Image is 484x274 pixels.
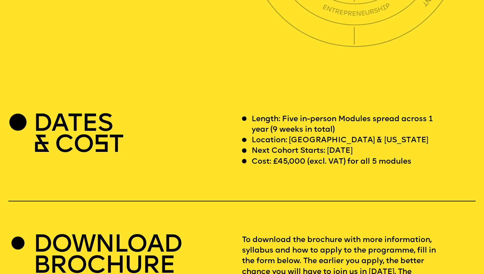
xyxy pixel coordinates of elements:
p: Location: [GEOGRAPHIC_DATA] & [US_STATE] [252,135,429,146]
p: Length: Five in-person Modules spread across 1 year (9 weeks in total) [252,114,447,136]
span: S [93,133,109,158]
p: Next Cohort Starts: [DATE] [252,146,353,156]
p: Cost: £45,000 (excl. VAT) for all 5 modules [252,157,411,167]
h2: DATES & CO T [33,114,123,156]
